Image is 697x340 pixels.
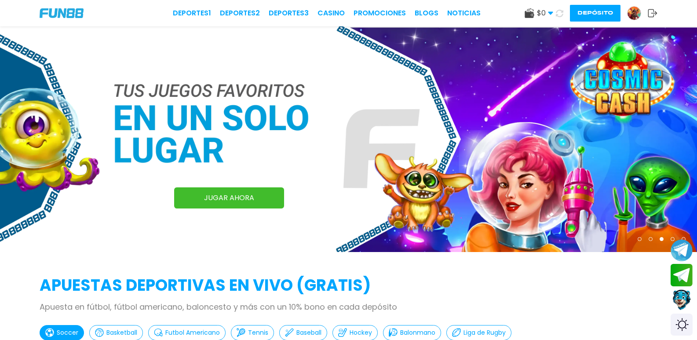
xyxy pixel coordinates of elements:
p: Hockey [350,328,372,337]
p: Baseball [296,328,321,337]
button: Join telegram channel [671,239,693,262]
a: BLOGS [415,8,438,18]
p: Apuesta en fútbol, fútbol americano, baloncesto y más con un 10% bono en cada depósito [40,301,657,313]
p: Tennis [248,328,268,337]
p: Futbol Americano [165,328,220,337]
h2: APUESTAS DEPORTIVAS EN VIVO (gratis) [40,274,657,297]
a: CASINO [317,8,345,18]
a: Deportes2 [220,8,260,18]
a: Promociones [354,8,406,18]
p: Basketball [106,328,137,337]
a: Deportes1 [173,8,211,18]
p: Liga de Rugby [463,328,506,337]
p: Balonmano [400,328,435,337]
button: Join telegram [671,264,693,287]
a: Deportes3 [269,8,309,18]
a: NOTICIAS [447,8,481,18]
img: Avatar [628,7,641,20]
img: Company Logo [40,8,84,18]
p: Soccer [57,328,78,337]
button: Depósito [570,5,620,22]
a: JUGAR AHORA [174,187,284,208]
span: $ 0 [537,8,553,18]
div: Switch theme [671,314,693,336]
a: Avatar [627,6,648,20]
button: Contact customer service [671,289,693,311]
